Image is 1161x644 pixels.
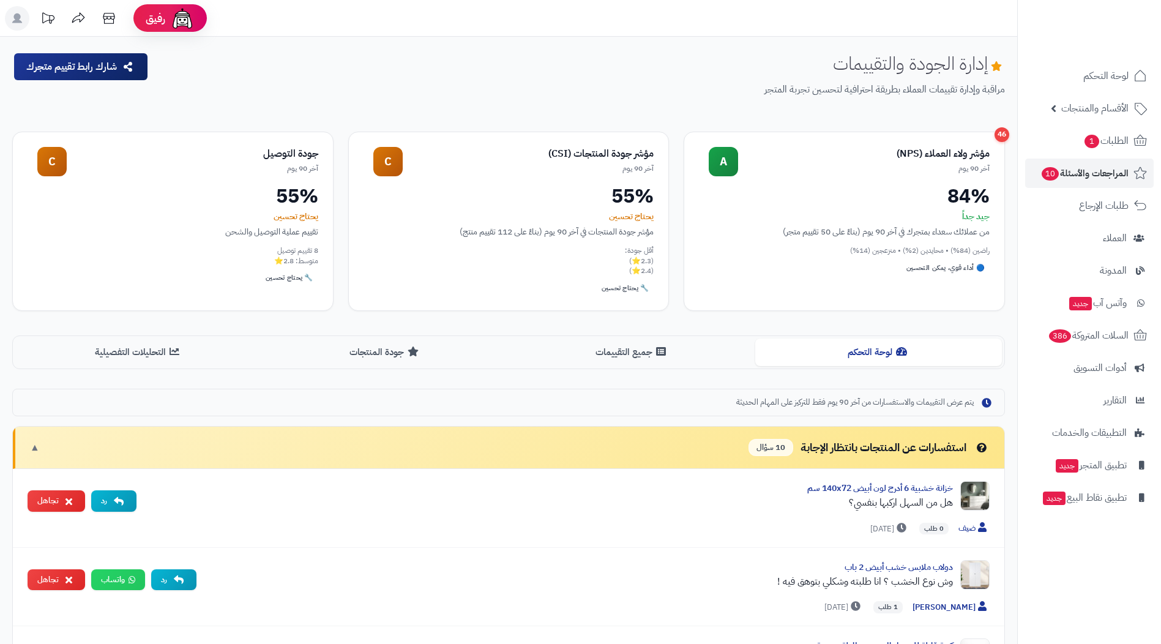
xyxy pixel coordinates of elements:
[845,561,953,574] a: دولاب ملابس خشب أبيض 2 باب
[902,261,990,275] div: 🔵 أداء قوي، يمكن التحسين
[873,601,903,613] span: 1 طلب
[1025,61,1154,91] a: لوحة التحكم
[1025,451,1154,480] a: تطبيق المتجرجديد
[37,147,67,176] div: C
[1025,126,1154,155] a: الطلبات1
[960,560,990,590] img: Product
[1025,321,1154,350] a: السلات المتروكة386
[1042,489,1127,506] span: تطبيق نقاط البيع
[28,490,85,512] button: تجاهل
[1103,392,1127,409] span: التقارير
[738,147,990,161] div: مؤشر ولاء العملاء (NPS)
[403,163,654,174] div: آخر 90 يوم
[807,482,953,495] a: خزانة خشبية 6 أدرج لون أبيض 140x72 سم
[262,339,509,366] button: جودة المنتجات
[373,147,403,176] div: C
[1061,100,1129,117] span: الأقسام والمنتجات
[364,186,654,206] div: 55%
[1025,483,1154,512] a: تطبيق نقاط البيعجديد
[748,439,990,457] div: استفسارات عن المنتجات بانتظار الإجابة
[28,569,85,591] button: تجاهل
[67,163,318,174] div: آخر 90 يوم
[364,225,654,238] div: مؤشر جودة المنتجات في آخر 90 يوم (بناءً على 112 تقييم منتج)
[1100,262,1127,279] span: المدونة
[151,569,196,591] button: رد
[206,574,953,589] div: وش نوع الخشب ؟ انا طلبته وشكلي بتوهق فيه !
[995,127,1009,142] div: 46
[1043,492,1066,505] span: جديد
[67,147,318,161] div: جودة التوصيل
[748,439,793,457] span: 10 سؤال
[1055,457,1127,474] span: تطبيق المتجر
[699,225,990,238] div: من عملائك سعداء بمتجرك في آخر 90 يوم (بناءً على 50 تقييم متجر)
[699,211,990,223] div: جيد جداً
[1083,67,1129,84] span: لوحة التحكم
[958,522,990,535] span: ضيف
[30,441,40,455] span: ▼
[403,147,654,161] div: مؤشر جودة المنتجات (CSI)
[1084,135,1099,148] span: 1
[159,83,1005,97] p: مراقبة وإدارة تقييمات العملاء بطريقة احترافية لتحسين تجربة المتجر
[28,186,318,206] div: 55%
[1025,223,1154,253] a: العملاء
[1025,288,1154,318] a: وآتس آبجديد
[91,569,145,591] a: واتساب
[1048,327,1129,344] span: السلات المتروكة
[870,523,909,535] span: [DATE]
[1068,294,1127,312] span: وآتس آب
[14,53,147,80] button: شارك رابط تقييم متجرك
[824,601,864,613] span: [DATE]
[699,245,990,256] div: راضين (84%) • محايدين (2%) • منزعجين (14%)
[28,245,318,266] div: 8 تقييم توصيل متوسط: 2.8⭐
[1025,191,1154,220] a: طلبات الإرجاع
[364,211,654,223] div: يحتاج تحسين
[1025,353,1154,383] a: أدوات التسويق
[1052,424,1127,441] span: التطبيقات والخدمات
[919,523,949,535] span: 0 طلب
[913,601,990,614] span: [PERSON_NAME]
[1042,167,1059,181] span: 10
[597,281,654,296] div: 🔧 يحتاج تحسين
[699,186,990,206] div: 84%
[1040,165,1129,182] span: المراجعات والأسئلة
[32,6,63,34] a: تحديثات المنصة
[1025,159,1154,188] a: المراجعات والأسئلة10
[960,481,990,511] img: Product
[1025,256,1154,285] a: المدونة
[146,495,953,510] div: هل من السهل اركبها بنفسي؟
[509,339,755,366] button: جميع التقييمات
[28,211,318,223] div: يحتاج تحسين
[1103,230,1127,247] span: العملاء
[833,53,1005,73] h1: إدارة الجودة والتقييمات
[15,339,262,366] button: التحليلات التفصيلية
[146,11,165,26] span: رفيق
[170,6,195,31] img: ai-face.png
[1073,359,1127,376] span: أدوات التسويق
[1025,386,1154,415] a: التقارير
[709,147,738,176] div: A
[364,245,654,276] div: أقل جودة: (2.3⭐) (2.4⭐)
[1079,197,1129,214] span: طلبات الإرجاع
[1025,418,1154,447] a: التطبيقات والخدمات
[1049,329,1071,343] span: 386
[1056,459,1078,473] span: جديد
[91,490,136,512] button: رد
[736,397,974,408] span: يتم عرض التقييمات والاستفسارات من آخر 90 يوم فقط للتركيز على المهام الحديثة
[28,225,318,238] div: تقييم عملية التوصيل والشحن
[261,271,318,285] div: 🔧 يحتاج تحسين
[738,163,990,174] div: آخر 90 يوم
[1083,132,1129,149] span: الطلبات
[1069,297,1092,310] span: جديد
[755,339,1002,366] button: لوحة التحكم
